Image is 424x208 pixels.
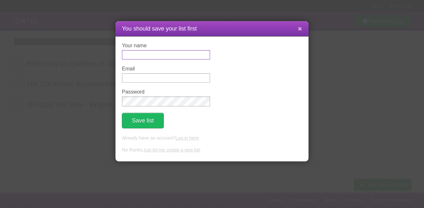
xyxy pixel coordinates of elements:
p: No thanks, . [122,147,302,154]
h1: You should save your list first [122,24,302,33]
p: Already have an account? . [122,135,302,142]
label: Password [122,89,210,95]
label: Email [122,66,210,72]
a: just let me create a new list [144,147,200,152]
button: Save list [122,113,164,128]
label: Your name [122,43,210,49]
a: Log in here [175,135,198,140]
